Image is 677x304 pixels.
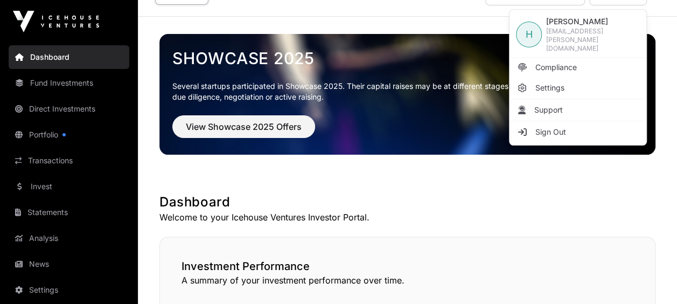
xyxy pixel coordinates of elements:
a: Settings [9,278,129,302]
a: Direct Investments [9,97,129,121]
p: Welcome to your Icehouse Ventures Investor Portal. [159,211,655,224]
span: Sign Out [535,127,566,137]
a: Compliance [512,58,644,77]
p: Several startups participated in Showcase 2025. Their capital raises may be at different stages o... [172,81,643,102]
a: View Showcase 2025 Offers [172,126,315,137]
img: Showcase 2025 [159,34,655,155]
a: Transactions [9,149,129,172]
li: Support [512,100,644,120]
li: Sign Out [512,122,644,142]
span: H [525,27,532,42]
h2: Investment Performance [182,259,633,274]
a: Showcase 2025 [172,49,643,68]
span: Support [534,105,563,115]
span: [PERSON_NAME] [546,16,640,27]
span: Compliance [535,62,577,73]
a: Statements [9,201,129,224]
a: News [9,252,129,276]
button: View Showcase 2025 Offers [172,115,315,138]
span: [EMAIL_ADDRESS][PERSON_NAME][DOMAIN_NAME] [546,27,640,53]
h1: Dashboard [159,194,655,211]
p: A summary of your investment performance over time. [182,274,633,287]
a: Invest [9,175,129,198]
span: Settings [535,82,564,93]
a: Fund Investments [9,71,129,95]
iframe: Chat Widget [623,252,677,304]
a: Dashboard [9,45,129,69]
a: Analysis [9,226,129,250]
img: Icehouse Ventures Logo [13,11,99,32]
span: View Showcase 2025 Offers [186,120,302,133]
a: Portfolio [9,123,129,147]
a: Settings [512,78,644,98]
